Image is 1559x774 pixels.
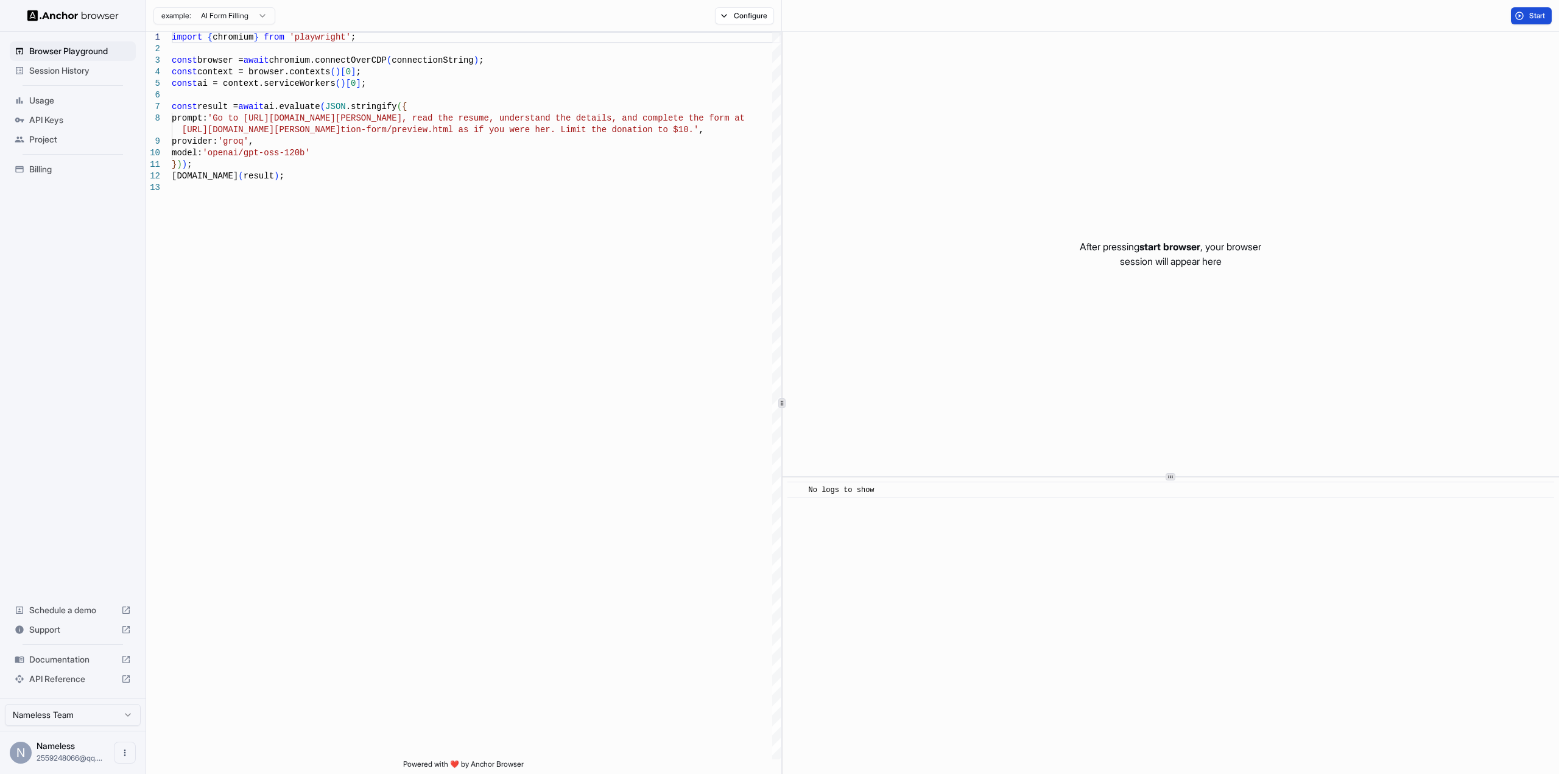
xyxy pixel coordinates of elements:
[213,32,253,42] span: chromium
[29,45,131,57] span: Browser Playground
[10,669,136,689] div: API Reference
[29,653,116,666] span: Documentation
[10,91,136,110] div: Usage
[264,32,284,42] span: from
[218,136,248,146] span: 'groq'
[264,102,320,111] span: ai.evaluate
[172,102,197,111] span: const
[279,171,284,181] span: ;
[182,125,340,135] span: [URL][DOMAIN_NAME][PERSON_NAME]
[336,79,340,88] span: (
[403,759,524,774] span: Powered with ❤️ by Anchor Browser
[289,32,351,42] span: 'playwright'
[172,113,208,123] span: prompt:
[187,160,192,169] span: ;
[340,125,596,135] span: tion-form/preview.html as if you were her. Limit t
[1139,241,1200,253] span: start browser
[10,742,32,764] div: N
[10,110,136,130] div: API Keys
[146,43,160,55] div: 2
[29,65,131,77] span: Session History
[146,113,160,124] div: 8
[146,78,160,90] div: 5
[29,133,131,146] span: Project
[182,160,187,169] span: )
[699,125,703,135] span: ,
[114,742,136,764] button: Open menu
[244,171,274,181] span: result
[423,113,678,123] span: ad the resume, understand the details, and complet
[172,160,177,169] span: }
[172,148,202,158] span: model:
[29,94,131,107] span: Usage
[146,32,160,43] div: 1
[146,90,160,101] div: 6
[172,79,197,88] span: const
[177,160,181,169] span: )
[340,79,345,88] span: )
[340,67,345,77] span: [
[248,136,253,146] span: ,
[269,55,387,65] span: chromium.connectOverCDP
[715,7,774,24] button: Configure
[197,55,244,65] span: browser =
[202,148,309,158] span: 'openai/gpt-oss-120b'
[29,163,131,175] span: Billing
[397,102,402,111] span: (
[29,673,116,685] span: API Reference
[596,125,699,135] span: he donation to $10.'
[356,79,361,88] span: ]
[197,79,336,88] span: ai = context.serviceWorkers
[238,102,264,111] span: await
[208,32,213,42] span: {
[146,171,160,182] div: 12
[351,79,356,88] span: 0
[37,753,102,762] span: 2559248066@qq.com
[29,604,116,616] span: Schedule a demo
[392,55,473,65] span: connectionString
[244,55,269,65] span: await
[146,147,160,159] div: 10
[208,113,423,123] span: 'Go to [URL][DOMAIN_NAME][PERSON_NAME], re
[172,67,197,77] span: const
[1511,7,1552,24] button: Start
[330,67,335,77] span: (
[809,486,875,494] span: No logs to show
[1080,239,1261,269] p: After pressing , your browser session will appear here
[402,102,407,111] span: {
[172,136,218,146] span: provider:
[10,620,136,639] div: Support
[10,130,136,149] div: Project
[10,41,136,61] div: Browser Playground
[1529,11,1546,21] span: Start
[336,67,340,77] span: )
[320,102,325,111] span: (
[253,32,258,42] span: }
[346,102,397,111] span: .stringify
[479,55,484,65] span: ;
[27,10,119,21] img: Anchor Logo
[274,171,279,181] span: )
[146,101,160,113] div: 7
[172,32,202,42] span: import
[351,32,356,42] span: ;
[197,67,330,77] span: context = browser.contexts
[146,182,160,194] div: 13
[146,159,160,171] div: 11
[238,171,243,181] span: (
[678,113,745,123] span: e the form at
[146,66,160,78] div: 4
[172,55,197,65] span: const
[172,171,238,181] span: [DOMAIN_NAME]
[161,11,191,21] span: example:
[37,741,75,751] span: Nameless
[10,600,136,620] div: Schedule a demo
[197,102,238,111] span: result =
[794,484,800,496] span: ​
[146,55,160,66] div: 3
[10,650,136,669] div: Documentation
[474,55,479,65] span: )
[356,67,361,77] span: ;
[10,61,136,80] div: Session History
[346,67,351,77] span: 0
